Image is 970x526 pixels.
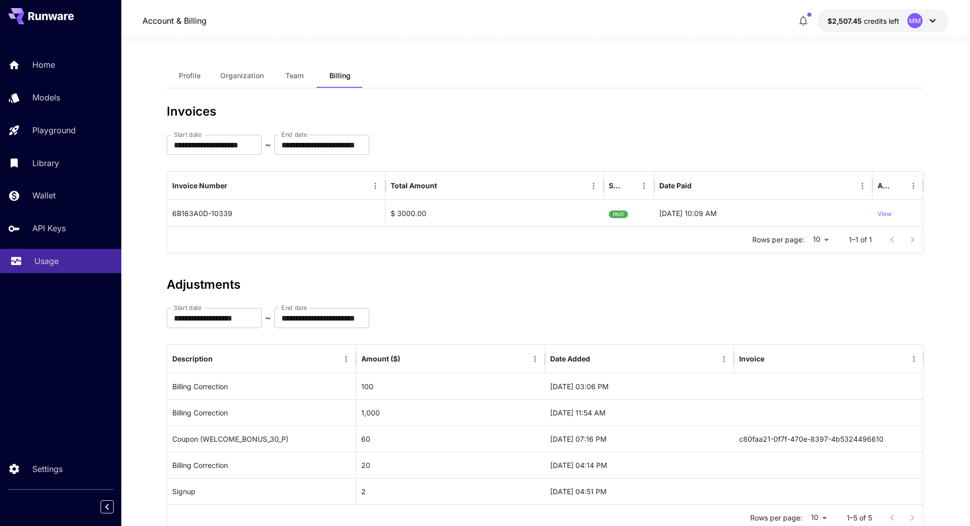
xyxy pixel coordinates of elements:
div: Total Amount [391,181,437,190]
button: Sort [214,352,228,366]
button: Sort [765,352,780,366]
p: View [878,209,892,219]
button: Sort [591,352,605,366]
div: 2 [356,478,545,504]
div: 29-08-2025 10:09 AM [654,200,872,226]
button: Menu [855,179,869,193]
div: Invoice Number [172,181,227,190]
p: Billing Correction [172,381,228,392]
button: Menu [528,352,542,366]
label: End date [281,303,307,312]
p: Playground [32,124,76,136]
div: 10 [808,232,833,247]
label: End date [281,130,307,139]
label: Start date [174,303,202,312]
div: 100 [356,373,545,399]
div: c80faa21-0f7f-470e-8397-4b5324496610 [734,426,923,452]
p: Rows per page: [752,235,804,245]
div: Collapse sidebar [108,498,121,516]
p: Settings [32,463,63,475]
button: Menu [339,352,353,366]
p: Signup [172,486,196,497]
button: Sort [438,179,452,193]
p: ~ [265,312,271,324]
div: Date Paid [659,181,692,190]
p: API Keys [32,222,66,234]
button: Collapse sidebar [101,500,114,513]
button: Menu [637,179,651,193]
div: 6B163A0D-10339 [167,200,385,226]
p: Library [32,157,59,169]
nav: breadcrumb [142,15,207,27]
p: Home [32,59,55,71]
p: Coupon (WELCOME_BONUS_30_P) [172,434,288,444]
div: 20 [356,452,545,478]
h3: Invoices [167,104,925,119]
button: Sort [228,179,243,193]
p: 1–5 of 5 [847,513,872,523]
div: Date Added [550,354,590,363]
button: Sort [892,179,906,193]
div: 10 [806,510,831,525]
p: ~ [265,139,271,151]
span: $2,507.45 [828,17,864,25]
a: Account & Billing [142,15,207,27]
div: Status [609,181,622,190]
div: 15-07-2025 07:16 PM [545,426,734,452]
p: Models [32,91,60,103]
span: Organization [220,71,264,80]
p: Rows per page: [750,513,802,523]
button: View [878,200,892,226]
button: Sort [401,352,415,366]
div: Invoice [739,354,764,363]
span: Billing [329,71,351,80]
button: Menu [907,352,921,366]
div: Action [878,181,891,190]
span: PAID [609,201,628,227]
div: 31-07-2025 11:54 AM [545,399,734,426]
button: Menu [906,179,920,193]
p: 1–1 of 1 [849,235,872,245]
p: Wallet [32,189,56,201]
button: Menu [368,179,382,193]
button: Menu [717,352,731,366]
p: Billing Correction [172,460,228,470]
button: Sort [693,179,707,193]
span: credits left [864,17,899,25]
p: Billing Correction [172,407,228,418]
div: $ 3000.00 [385,200,604,226]
div: 01-09-2025 03:06 PM [545,373,734,399]
div: Amount ($) [361,354,400,363]
button: Menu [587,179,601,193]
button: Sort [623,179,637,193]
div: Description [172,354,213,363]
div: 1,000 [356,399,545,426]
div: 60 [356,426,545,452]
h3: Adjustments [167,278,925,292]
div: 01-07-2025 04:51 PM [545,478,734,504]
div: $2,507.45308 [828,16,899,26]
div: 14-07-2025 04:14 PM [545,452,734,478]
div: MM [907,13,923,28]
span: Team [285,71,304,80]
button: $2,507.45308MM [817,9,949,32]
p: Usage [34,255,59,267]
span: Profile [179,71,201,80]
label: Start date [174,130,202,139]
